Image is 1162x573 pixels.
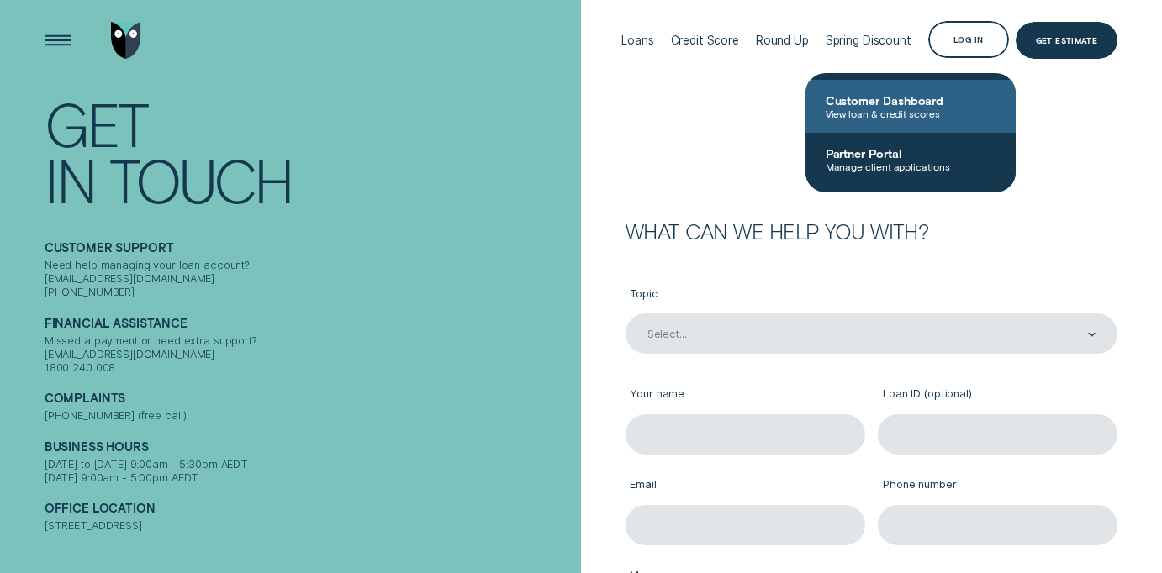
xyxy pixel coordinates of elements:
div: [PHONE_NUMBER] (free call) [45,409,574,423]
h2: Financial assistance [45,317,574,334]
div: Get [45,96,147,152]
div: Credit Score [671,34,739,47]
div: Round Up [756,34,809,47]
div: Spring Discount [826,34,911,47]
label: Phone number [878,467,1117,504]
div: [DATE] to [DATE] 9:00am - 5:30pm AEDT [DATE] 9:00am - 5:00pm AEDT [45,458,574,485]
span: Partner Portal [826,146,996,160]
h2: What can we help you with? [626,222,1117,242]
h2: Customer support [45,241,574,259]
a: Customer DashboardView loan & credit scores [805,80,1016,133]
div: Need help managing your loan account? [EMAIL_ADDRESS][DOMAIN_NAME] [PHONE_NUMBER] [45,259,574,299]
div: Loans [621,34,653,47]
a: Get Estimate [1016,22,1118,58]
label: Topic [626,276,1117,313]
img: Wisr [111,22,141,58]
div: [STREET_ADDRESS] [45,519,574,533]
span: Manage client applications [826,160,996,172]
h2: Complaints [45,392,574,409]
a: Partner PortalManage client applications [805,133,1016,186]
label: Email [626,467,865,504]
div: Select... [647,328,687,341]
h2: Office Location [45,502,574,519]
div: Missed a payment or need extra support? [EMAIL_ADDRESS][DOMAIN_NAME] 1800 240 008 [45,334,574,375]
div: Touch [109,152,293,208]
div: In [45,152,96,208]
span: View loan & credit scores [826,108,996,119]
label: Loan ID (optional) [878,376,1117,413]
button: Open Menu [40,22,76,58]
span: Customer Dashboard [826,93,996,108]
button: Log in [928,21,1009,57]
h1: Get In Touch [45,96,574,208]
label: Your name [626,376,865,413]
h2: Business Hours [45,440,574,458]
